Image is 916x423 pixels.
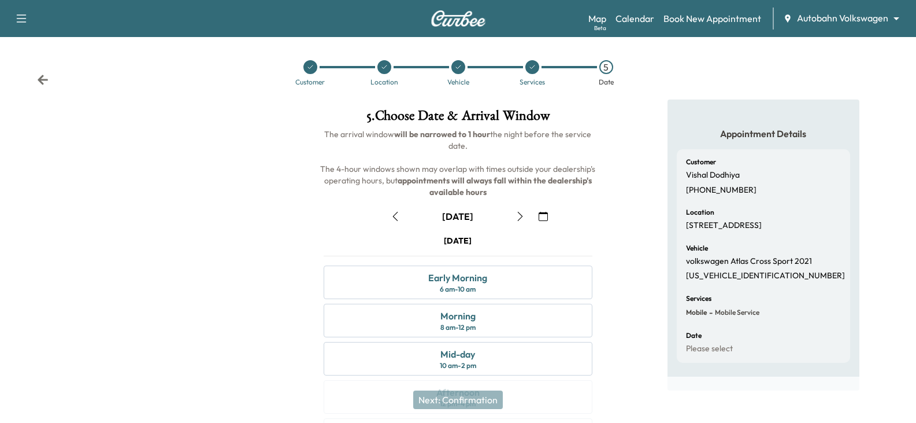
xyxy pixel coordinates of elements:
[686,308,707,317] span: Mobile
[677,127,850,140] h5: Appointment Details
[442,210,473,223] div: [DATE]
[447,79,469,86] div: Vehicle
[440,347,475,361] div: Mid-day
[713,308,759,317] span: Mobile Service
[686,170,740,181] p: Vishal Dodhiya
[314,109,601,128] h1: 5 . Choose Date & Arrival Window
[440,361,476,370] div: 10 am - 2 pm
[686,256,812,267] p: volkswagen Atlas Cross Sport 2021
[431,10,486,27] img: Curbee Logo
[686,159,716,165] h6: Customer
[707,307,713,318] span: -
[686,185,756,196] p: [PHONE_NUMBER]
[599,60,613,74] div: 5
[440,285,476,294] div: 6 am - 10 am
[428,271,487,285] div: Early Morning
[686,344,733,354] p: Please select
[37,74,49,86] div: Back
[594,24,606,32] div: Beta
[686,209,714,216] h6: Location
[520,79,545,86] div: Services
[398,175,594,197] b: appointments will always fall within the dealership's available hours
[686,295,711,302] h6: Services
[588,12,606,25] a: MapBeta
[663,12,761,25] a: Book New Appointment
[440,323,476,332] div: 8 am - 12 pm
[320,129,597,197] span: The arrival window the night before the service date. The 4-hour windows shown may overlap with t...
[686,271,845,281] p: [US_VEHICLE_IDENTIFICATION_NUMBER]
[295,79,325,86] div: Customer
[370,79,398,86] div: Location
[686,245,708,252] h6: Vehicle
[686,220,762,231] p: [STREET_ADDRESS]
[394,129,490,139] b: will be narrowed to 1 hour
[797,12,888,25] span: Autobahn Volkswagen
[599,79,614,86] div: Date
[440,309,476,323] div: Morning
[444,235,472,247] div: [DATE]
[686,332,702,339] h6: Date
[615,12,654,25] a: Calendar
